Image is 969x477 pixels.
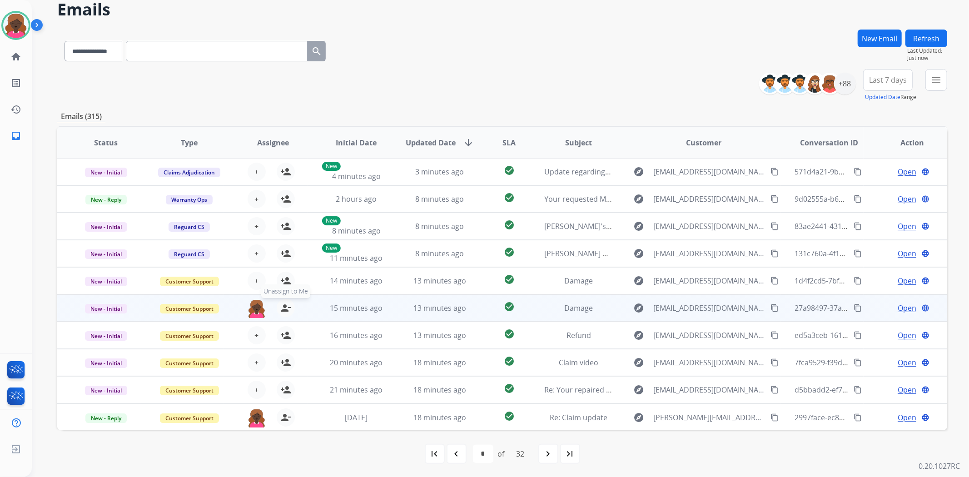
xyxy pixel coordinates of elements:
[633,194,644,204] mat-icon: explore
[254,275,258,286] span: +
[653,303,765,313] span: [EMAIL_ADDRESS][DOMAIN_NAME]
[545,167,894,177] span: Update regarding your fulfillment method for Service Order: 8d154537-3844-410a-b6b0-d25139ec2a23
[795,167,936,177] span: 571d4a21-9bb2-491d-b56a-71735b7f52de
[504,383,515,394] mat-icon: check_circle
[160,413,219,423] span: Customer Support
[280,221,291,232] mat-icon: person_add
[653,384,765,395] span: [EMAIL_ADDRESS][DOMAIN_NAME]
[854,168,862,176] mat-icon: content_copy
[633,275,644,286] mat-icon: explore
[85,195,127,204] span: New - Reply
[919,461,960,472] p: 0.20.1027RC
[653,275,765,286] span: [EMAIL_ADDRESS][DOMAIN_NAME]
[280,412,291,423] mat-icon: person_remove
[921,222,929,230] mat-icon: language
[336,137,377,148] span: Initial Date
[545,221,643,231] span: [PERSON_NAME]'s Repair Job
[502,137,516,148] span: SLA
[564,276,593,286] span: Damage
[795,276,934,286] span: 1d4f2cd5-7bf8-4e15-aeb5-9a2d77751dd5
[921,358,929,367] mat-icon: language
[413,276,466,286] span: 13 minutes ago
[158,168,220,177] span: Claims Adjudication
[57,0,947,19] h2: Emails
[566,330,591,340] span: Refund
[865,94,900,101] button: Updated Date
[415,194,464,204] span: 8 minutes ago
[85,304,127,313] span: New - Initial
[898,248,916,259] span: Open
[921,331,929,339] mat-icon: language
[160,358,219,368] span: Customer Support
[181,137,198,148] span: Type
[854,413,862,422] mat-icon: content_copy
[160,304,219,313] span: Customer Support
[854,222,862,230] mat-icon: content_copy
[633,166,644,177] mat-icon: explore
[858,30,902,47] button: New Email
[559,358,598,368] span: Claim video
[633,412,644,423] mat-icon: explore
[3,13,29,38] img: avatar
[795,412,930,422] span: 2997face-ec80-45fa-bd26-bccc0e4bc352
[415,221,464,231] span: 8 minutes ago
[504,247,515,258] mat-icon: check_circle
[10,51,21,62] mat-icon: home
[280,303,291,313] mat-icon: person_remove
[330,330,383,340] span: 16 minutes ago
[770,249,779,258] mat-icon: content_copy
[854,358,862,367] mat-icon: content_copy
[795,358,930,368] span: 7fca9529-f39d-4cfb-b793-5c46d93358d4
[921,386,929,394] mat-icon: language
[10,104,21,115] mat-icon: history
[854,195,862,203] mat-icon: content_copy
[633,221,644,232] mat-icon: explore
[921,413,929,422] mat-icon: language
[653,357,765,368] span: [EMAIL_ADDRESS][DOMAIN_NAME]
[653,248,765,259] span: [EMAIL_ADDRESS][DOMAIN_NAME]
[504,219,515,230] mat-icon: check_circle
[854,277,862,285] mat-icon: content_copy
[565,137,592,148] span: Subject
[330,385,383,395] span: 21 minutes ago
[800,137,858,148] span: Conversation ID
[504,356,515,367] mat-icon: check_circle
[898,412,916,423] span: Open
[504,301,515,312] mat-icon: check_circle
[85,331,127,341] span: New - Initial
[415,248,464,258] span: 8 minutes ago
[898,275,916,286] span: Open
[280,275,291,286] mat-icon: person_add
[451,448,462,459] mat-icon: navigate_before
[770,195,779,203] mat-icon: content_copy
[653,194,765,204] span: [EMAIL_ADDRESS][DOMAIN_NAME]
[545,248,633,258] span: [PERSON_NAME] PWR Rec
[504,328,515,339] mat-icon: check_circle
[248,163,266,181] button: +
[633,330,644,341] mat-icon: explore
[543,448,554,459] mat-icon: navigate_next
[898,194,916,204] span: Open
[330,276,383,286] span: 14 minutes ago
[770,222,779,230] mat-icon: content_copy
[898,384,916,395] span: Open
[85,358,127,368] span: New - Initial
[545,194,674,204] span: Your requested Mattress Firm receipt
[921,168,929,176] mat-icon: language
[248,217,266,235] button: +
[907,47,947,55] span: Last Updated:
[413,358,466,368] span: 18 minutes ago
[248,353,266,372] button: +
[248,244,266,263] button: +
[85,386,127,395] span: New - Initial
[898,221,916,232] span: Open
[550,412,607,422] span: Re: Claim update
[921,249,929,258] mat-icon: language
[85,277,127,286] span: New - Initial
[504,274,515,285] mat-icon: check_circle
[413,412,466,422] span: 18 minutes ago
[905,30,947,47] button: Refresh
[770,358,779,367] mat-icon: content_copy
[795,303,934,313] span: 27a98497-37ac-483f-b796-e56412594bad
[254,194,258,204] span: +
